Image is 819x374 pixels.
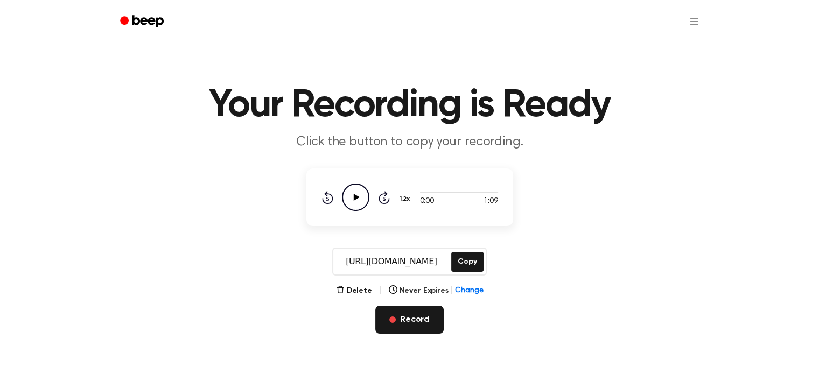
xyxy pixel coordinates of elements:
[455,285,483,297] span: Change
[375,306,444,334] button: Record
[203,133,617,151] p: Click the button to copy your recording.
[681,9,707,34] button: Open menu
[134,86,685,125] h1: Your Recording is Ready
[336,285,372,297] button: Delete
[451,252,483,272] button: Copy
[389,285,484,297] button: Never Expires|Change
[113,11,173,32] a: Beep
[379,284,382,297] span: |
[420,196,434,207] span: 0:00
[398,190,414,208] button: 1.2x
[450,285,453,297] span: |
[484,196,498,207] span: 1:09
